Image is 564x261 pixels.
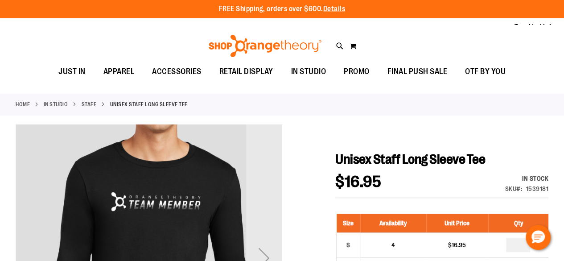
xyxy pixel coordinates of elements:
[219,4,346,14] p: FREE Shipping, orders over $600.
[143,62,210,82] a: ACCESSORIES
[456,62,515,82] a: OTF BY YOU
[103,62,135,82] span: APPAREL
[219,62,273,82] span: RETAIL DISPLAY
[110,100,188,108] strong: Unisex Staff Long Sleeve Tee
[152,62,202,82] span: ACCESSORIES
[58,62,86,82] span: JUST IN
[391,241,395,249] span: 4
[515,22,556,32] a: Tracking Info
[503,23,508,32] button: Account menu
[323,5,346,13] a: Details
[49,62,95,82] a: JUST IN
[426,214,488,233] th: Unit Price
[95,62,144,82] a: APPAREL
[488,214,548,233] th: Qty
[342,238,355,252] div: S
[291,62,326,82] span: IN STUDIO
[210,62,282,82] a: RETAIL DISPLAY
[526,225,551,250] button: Hello, have a question? Let’s chat.
[505,174,549,183] div: Availability
[337,214,360,233] th: Size
[335,173,381,191] span: $16.95
[360,214,426,233] th: Availability
[526,184,549,193] div: 1539181
[82,100,97,108] a: Staff
[505,185,523,192] strong: SKU
[335,62,379,82] a: PROMO
[16,100,30,108] a: Home
[379,62,457,82] a: FINAL PUSH SALE
[344,62,370,82] span: PROMO
[505,174,549,183] div: In stock
[465,62,506,82] span: OTF BY YOU
[431,240,484,249] div: $16.95
[387,62,448,82] span: FINAL PUSH SALE
[335,152,485,167] span: Unisex Staff Long Sleeve Tee
[207,35,323,57] img: Shop Orangetheory
[282,62,335,82] a: IN STUDIO
[44,100,68,108] a: IN STUDIO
